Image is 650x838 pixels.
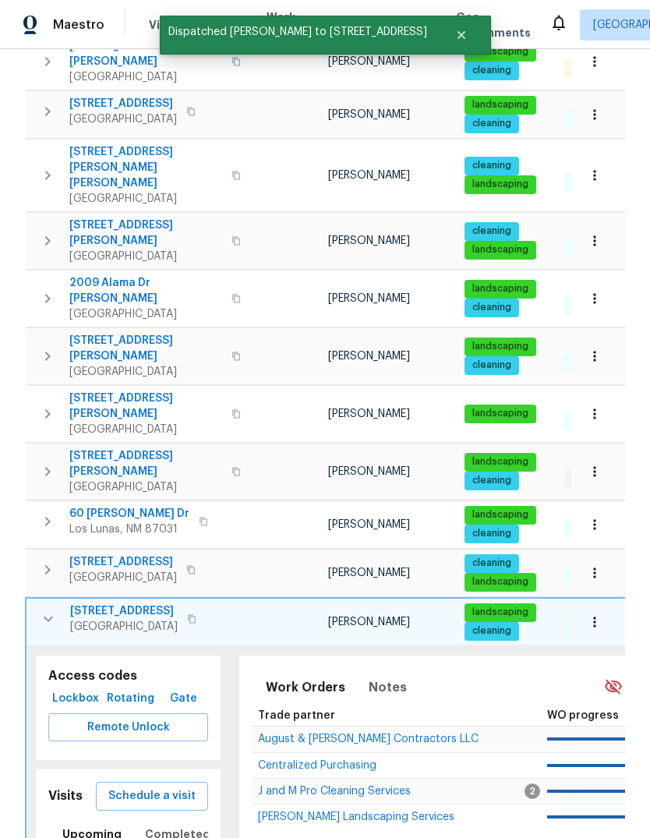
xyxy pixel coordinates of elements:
span: Notes [369,677,407,698]
span: 4 Done [566,175,612,189]
span: Maestro [53,17,104,33]
span: Schedule a visit [108,787,196,806]
span: [PERSON_NAME] [328,617,410,628]
span: Work Orders [266,677,345,698]
span: 27 Done [566,414,617,427]
span: WO progress [547,710,619,721]
span: 2 [525,783,540,799]
span: landscaping [466,575,535,589]
span: cleaning [466,474,518,487]
span: [PERSON_NAME] [328,568,410,578]
span: Trade partner [258,710,335,721]
span: 2009 Alama Dr [PERSON_NAME] [69,275,222,306]
span: Los Lunas, NM 87031 [69,522,189,537]
h5: Visits [48,788,83,804]
span: Geo Assignments [456,9,531,41]
span: 6 Done [566,299,611,312]
span: Gate [164,689,202,709]
a: J and M Pro Cleaning Services [258,787,411,796]
span: cleaning [466,557,518,570]
span: 18 Done [566,356,615,369]
span: cleaning [466,359,518,372]
span: 1 QC [566,62,599,75]
span: cleaning [466,159,518,172]
span: landscaping [466,243,535,256]
span: [GEOGRAPHIC_DATA] [69,249,222,264]
span: [PERSON_NAME] Landscaping Services [258,811,454,822]
span: Lockbox [55,689,97,709]
span: [PERSON_NAME] [328,109,410,120]
span: 7 Done [566,111,611,125]
span: [STREET_ADDRESS][PERSON_NAME] [69,391,222,422]
button: Lockbox [48,684,103,713]
span: [STREET_ADDRESS][PERSON_NAME] [69,448,222,479]
span: [GEOGRAPHIC_DATA] [69,479,222,495]
button: Remote Unlock [48,713,208,742]
span: landscaping [466,282,535,295]
span: [GEOGRAPHIC_DATA] [69,69,222,85]
span: [PERSON_NAME] [328,235,410,246]
span: [STREET_ADDRESS] [70,603,178,619]
span: [STREET_ADDRESS][PERSON_NAME] [69,333,222,364]
span: 4 Done [566,619,612,632]
a: Centralized Purchasing [258,761,376,770]
span: [STREET_ADDRESS][PERSON_NAME] [69,217,222,249]
span: 60 [PERSON_NAME] Dr [69,506,189,522]
span: cleaning [466,527,518,540]
span: [STREET_ADDRESS][PERSON_NAME][PERSON_NAME] [69,144,222,191]
a: [PERSON_NAME] Landscaping Services [258,812,454,822]
button: Gate [158,684,208,713]
span: cleaning [466,624,518,638]
span: Rotating [109,689,152,709]
span: 3 WIP [566,472,603,485]
h5: Access codes [48,668,208,684]
span: Work Orders [267,9,306,41]
span: Centralized Purchasing [258,760,376,771]
span: [GEOGRAPHIC_DATA] [69,306,222,322]
button: Rotating [103,684,158,713]
span: landscaping [466,455,535,469]
span: cleaning [466,301,518,314]
span: landscaping [466,606,535,619]
span: J and M Pro Cleaning Services [258,786,411,797]
span: cleaning [466,64,518,77]
span: [STREET_ADDRESS] [69,96,177,111]
span: cleaning [466,225,518,238]
span: [GEOGRAPHIC_DATA] [69,570,177,585]
span: [STREET_ADDRESS] [69,554,177,570]
span: August & [PERSON_NAME] Contractors LLC [258,734,479,744]
span: landscaping [466,178,535,191]
span: 5 Done [566,570,610,583]
span: 3 Done [566,241,611,254]
span: cleaning [466,117,518,130]
span: [GEOGRAPHIC_DATA] [69,364,222,380]
span: Dispatched [PERSON_NAME] to [STREET_ADDRESS] [160,16,436,48]
button: Schedule a visit [96,782,208,811]
span: [PERSON_NAME] [328,170,410,181]
span: [PERSON_NAME] [328,56,410,67]
span: [GEOGRAPHIC_DATA] [69,191,222,207]
span: Remote Unlock [61,718,196,737]
a: August & [PERSON_NAME] Contractors LLC [258,734,479,744]
span: landscaping [466,407,535,420]
span: landscaping [466,98,535,111]
span: 14 Done [566,522,616,535]
span: [GEOGRAPHIC_DATA] [70,619,178,635]
span: landscaping [466,508,535,522]
span: [GEOGRAPHIC_DATA] [69,111,177,127]
button: Close [436,19,487,51]
span: landscaping [466,45,535,58]
span: Visits [149,17,181,33]
span: landscaping [466,340,535,353]
span: [STREET_ADDRESS][PERSON_NAME] [69,38,222,69]
span: [GEOGRAPHIC_DATA] [69,422,222,437]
